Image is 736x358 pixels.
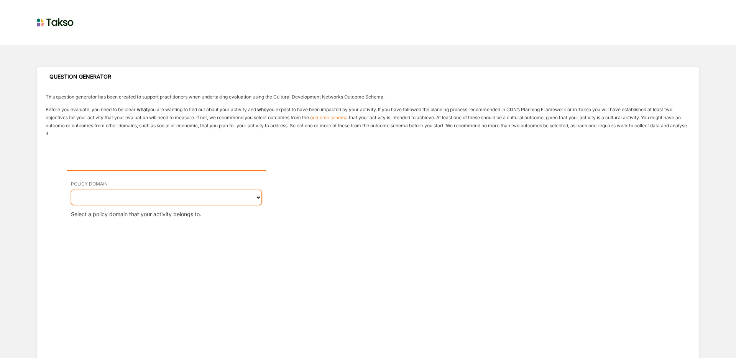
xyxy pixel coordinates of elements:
[310,115,348,120] a: outcome schema
[71,210,201,218] label: Select a policy domain that your activity belongs to.
[257,107,266,112] span: who
[49,73,111,80] div: QUESTION GENERATOR
[137,107,148,112] span: what
[46,105,690,138] p: Before you evaluate, you need to be clear you are wanting to find out about your activity and you...
[37,15,74,30] img: TaksoLogo
[46,93,690,101] p: This question generator has been created to support practitioners when undertaking evaluation usi...
[71,181,108,187] label: POLICY DOMAIN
